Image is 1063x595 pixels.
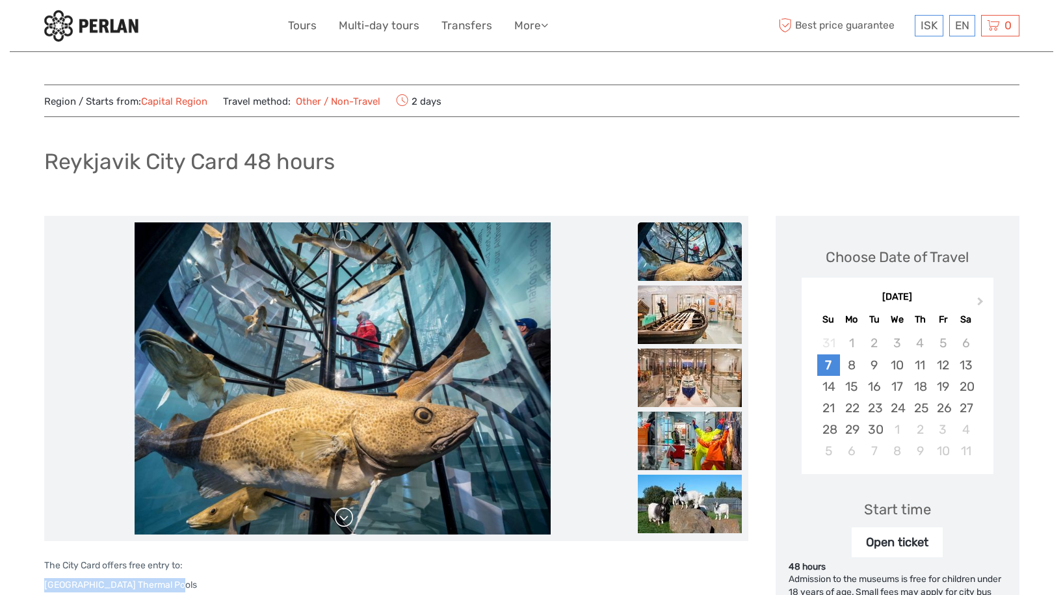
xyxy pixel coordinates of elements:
div: Choose Monday, October 6th, 2025 [840,440,863,462]
span: ISK [921,19,938,32]
div: Choose Friday, October 3rd, 2025 [932,419,954,440]
p: We're away right now. Please check back later! [18,23,147,33]
span: Travel method: [223,92,381,110]
div: Not available Thursday, September 4th, 2025 [909,332,932,354]
span: 0 [1003,19,1014,32]
div: Choose Sunday, September 14th, 2025 [817,376,840,397]
div: Choose Wednesday, September 17th, 2025 [886,376,908,397]
div: Choose Monday, September 22nd, 2025 [840,397,863,419]
div: Choose Friday, October 10th, 2025 [932,440,954,462]
h1: Reykjavik City Card 48 hours [44,148,335,175]
div: Choose Saturday, September 20th, 2025 [954,376,977,397]
div: Su [817,311,840,328]
div: Choose Wednesday, October 8th, 2025 [886,440,908,462]
div: Choose Tuesday, September 23rd, 2025 [863,397,886,419]
a: Capital Region [141,96,207,107]
div: We [886,311,908,328]
div: Choose Thursday, October 9th, 2025 [909,440,932,462]
div: Choose Monday, September 29th, 2025 [840,419,863,440]
div: Choose Wednesday, September 10th, 2025 [886,354,908,376]
img: 8afa3a5fd4db4fddb83b67331e6e4c48_slider_thumbnail.jpeg [638,349,742,407]
a: More [514,16,548,35]
div: Not available Saturday, September 6th, 2025 [954,332,977,354]
div: Choose Monday, September 15th, 2025 [840,376,863,397]
button: Next Month [971,294,992,315]
button: Open LiveChat chat widget [150,20,165,36]
div: Not available Tuesday, September 2nd, 2025 [863,332,886,354]
div: Sa [954,311,977,328]
a: Transfers [441,16,492,35]
div: Choose Wednesday, October 1st, 2025 [886,419,908,440]
a: Tours [288,16,317,35]
div: Choose Thursday, October 2nd, 2025 [909,419,932,440]
div: [DATE] [802,291,993,304]
div: Choose Wednesday, September 24th, 2025 [886,397,908,419]
div: Not available Wednesday, September 3rd, 2025 [886,332,908,354]
div: Choose Sunday, October 5th, 2025 [817,440,840,462]
div: 48 hours [789,561,1006,574]
div: Open ticket [852,527,943,557]
div: Choose Friday, September 12th, 2025 [932,354,954,376]
div: Not available Monday, September 1st, 2025 [840,332,863,354]
p: The City Card offers free entry to: [44,559,748,573]
a: Multi-day tours [339,16,419,35]
img: 288-6a22670a-0f57-43d8-a107-52fbc9b92f2c_logo_small.jpg [44,10,138,42]
div: Choose Thursday, September 25th, 2025 [909,397,932,419]
div: EN [949,15,975,36]
div: Th [909,311,932,328]
p: [GEOGRAPHIC_DATA] Thermal Pools [44,578,748,592]
div: Choose Friday, September 26th, 2025 [932,397,954,419]
a: Other / Non-Travel [291,96,381,107]
div: Not available Friday, September 5th, 2025 [932,332,954,354]
div: Tu [863,311,886,328]
div: Start time [864,499,931,520]
div: month 2025-09 [806,332,989,462]
div: Choose Sunday, September 7th, 2025 [817,354,840,376]
div: Choose Saturday, October 11th, 2025 [954,440,977,462]
div: Choose Friday, September 19th, 2025 [932,376,954,397]
div: Mo [840,311,863,328]
img: 7ff3eca5bd6c42f28941152470f026d1_slider_thumbnail.jpeg [638,475,742,533]
div: Choose Sunday, September 21st, 2025 [817,397,840,419]
span: Best price guarantee [776,15,912,36]
div: Choose Thursday, September 18th, 2025 [909,376,932,397]
div: Choose Saturday, September 27th, 2025 [954,397,977,419]
div: Choose Saturday, September 13th, 2025 [954,354,977,376]
div: Not available Sunday, August 31st, 2025 [817,332,840,354]
img: ca51a6ee380f4cde93af48e715639e87_slider_thumbnail.jpeg [638,285,742,344]
div: Choose Saturday, October 4th, 2025 [954,419,977,440]
span: Region / Starts from: [44,95,207,109]
div: Choose Sunday, September 28th, 2025 [817,419,840,440]
div: Choose Monday, September 8th, 2025 [840,354,863,376]
img: 17f0e84701924b58a836d0b227fe9a30_slider_thumbnail.jpeg [638,412,742,470]
img: 4e550d517c62493c8ba2f766dd1365c1_slider_thumbnail.jpeg [638,222,742,281]
span: 2 days [396,92,441,110]
div: Choose Tuesday, October 7th, 2025 [863,440,886,462]
img: 4e550d517c62493c8ba2f766dd1365c1_main_slider.jpeg [135,222,551,535]
div: Choose Thursday, September 11th, 2025 [909,354,932,376]
div: Choose Tuesday, September 16th, 2025 [863,376,886,397]
div: Fr [932,311,954,328]
div: Choose Tuesday, September 30th, 2025 [863,419,886,440]
div: Choose Tuesday, September 9th, 2025 [863,354,886,376]
div: Choose Date of Travel [826,247,969,267]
